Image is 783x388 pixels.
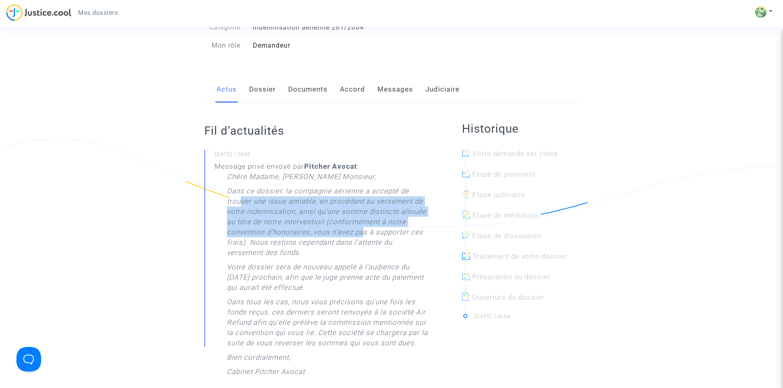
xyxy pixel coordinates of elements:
[72,7,125,19] a: Mes dossiers
[425,76,460,103] a: Judiciaire
[204,124,429,138] h2: Fil d’actualités
[16,347,41,372] iframe: Help Scout Beacon - Open
[227,367,305,381] p: Cabinet Pitcher Avocat
[227,352,291,367] p: Bien cordialement,
[227,186,429,262] p: Dans ce dossier, la compagnie aérienne a accepté de trouver une issue amiable, en procédant au ve...
[215,151,429,161] small: [DATE] 12h45
[340,76,365,103] a: Accord
[198,41,247,51] div: Mon rôle
[472,149,558,158] span: Votre demande est close
[227,297,429,352] p: Dans tous les cas, nous vous précisons qu'une fois les fonds reçus, ces derniers seront renvoyés ...
[249,76,276,103] a: Dossier
[215,161,429,381] div: Message privé envoyé par :
[78,9,118,16] span: Mes dossiers
[217,76,237,103] a: Actus
[755,6,767,18] img: ACg8ocIXotmNcYgSlIyou-LJXxtICGhCKb-yiDL8h7JM-4p-Lw=s96-c
[377,76,413,103] a: Messages
[247,41,392,51] div: Demandeur
[227,262,429,297] p: Votre dossier sera de nouveau appelé à l'audience du [DATE] prochain, afin que le juge prenne act...
[247,23,392,32] div: Indemnisation aérienne 261/2004
[288,76,328,103] a: Documents
[227,172,376,186] p: Chère Madame, [PERSON_NAME] Monsieur,
[6,4,72,21] img: jc-logo.svg
[198,23,247,32] div: Catégorie
[462,122,579,136] h2: Historique
[304,162,357,170] b: Pitcher Avocat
